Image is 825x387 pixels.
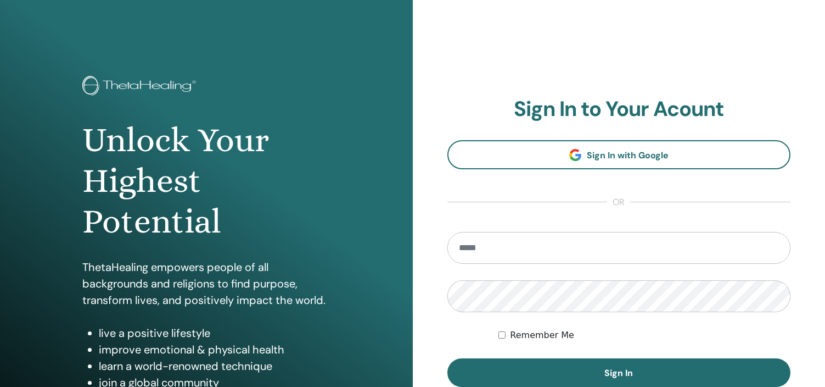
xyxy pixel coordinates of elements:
[447,97,791,122] h2: Sign In to Your Acount
[99,341,330,358] li: improve emotional & physical health
[99,325,330,341] li: live a positive lifestyle
[447,140,791,169] a: Sign In with Google
[99,358,330,374] li: learn a world-renowned technique
[510,329,574,342] label: Remember Me
[82,259,330,308] p: ThetaHealing empowers people of all backgrounds and religions to find purpose, transform lives, a...
[498,329,790,342] div: Keep me authenticated indefinitely or until I manually logout
[587,150,669,161] span: Sign In with Google
[82,120,330,242] h1: Unlock Your Highest Potential
[607,196,630,209] span: or
[604,367,633,379] span: Sign In
[447,358,791,387] button: Sign In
